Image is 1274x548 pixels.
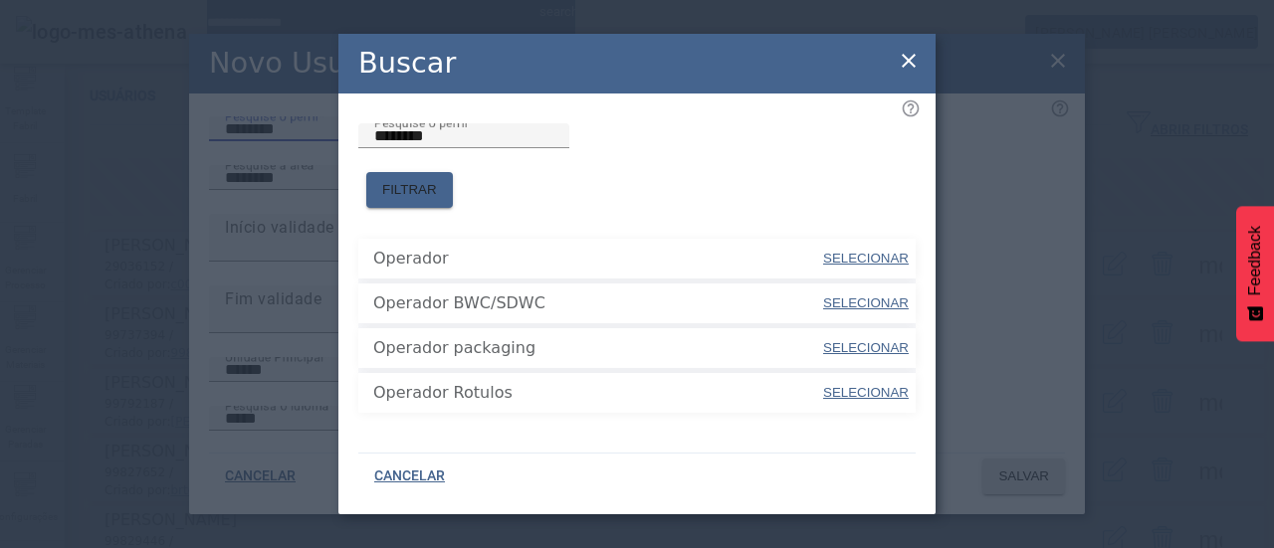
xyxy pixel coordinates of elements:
span: SELECIONAR [823,385,909,400]
span: SELECIONAR [823,295,909,310]
mat-label: Pesquise o perfil [374,115,468,129]
span: CANCELAR [374,466,445,486]
button: SELECIONAR [821,330,911,366]
button: SELECIONAR [821,375,911,411]
button: Feedback - Mostrar pesquisa [1236,206,1274,341]
button: SELECIONAR [821,285,911,321]
span: Operador BWC/SDWC [373,291,821,315]
span: Operador [373,247,821,271]
span: SELECIONAR [823,340,909,355]
button: FILTRAR [366,172,453,208]
button: SELECIONAR [821,241,911,276]
span: Operador packaging [373,336,821,360]
h2: Buscar [358,42,456,85]
span: Operador Rotulos [373,381,821,405]
span: Feedback [1246,226,1264,295]
button: CANCELAR [358,458,461,494]
span: FILTRAR [382,180,437,200]
span: SELECIONAR [823,251,909,266]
